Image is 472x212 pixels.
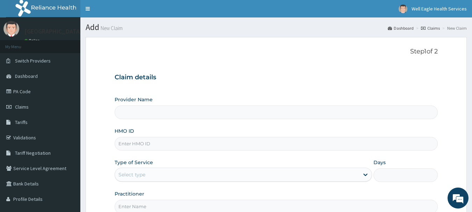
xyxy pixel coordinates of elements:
a: Online [24,38,41,43]
small: New Claim [99,25,123,31]
label: Type of Service [115,159,153,166]
span: Claims [15,104,29,110]
label: HMO ID [115,127,134,134]
div: Select type [118,171,145,178]
p: [GEOGRAPHIC_DATA] [24,28,82,35]
a: Claims [421,25,440,31]
span: Tariffs [15,119,28,125]
span: Switch Providers [15,58,51,64]
h1: Add [86,23,467,32]
label: Days [373,159,386,166]
h3: Claim details [115,74,438,81]
a: Dashboard [388,25,414,31]
img: User Image [399,5,407,13]
span: Well Eagle Health Services [412,6,467,12]
li: New Claim [441,25,467,31]
span: Tariff Negotiation [15,150,51,156]
label: Provider Name [115,96,153,103]
input: Enter HMO ID [115,137,438,151]
label: Practitioner [115,190,144,197]
span: Dashboard [15,73,38,79]
p: Step 1 of 2 [115,48,438,56]
img: User Image [3,21,19,37]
